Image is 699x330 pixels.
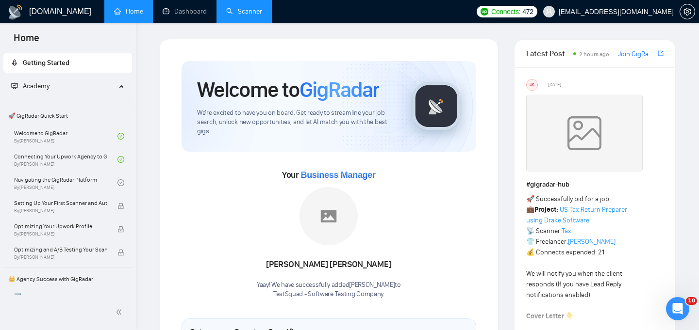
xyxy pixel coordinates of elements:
a: Welcome to GigRadarBy[PERSON_NAME] [14,126,117,147]
span: lock [117,249,124,256]
a: Connecting Your Upwork Agency to GigRadarBy[PERSON_NAME] [14,149,117,170]
img: placeholder.png [300,187,358,245]
img: weqQh+iSagEgQAAAABJRU5ErkJggg== [526,94,643,172]
a: Navigating the GigRadar PlatformBy[PERSON_NAME] [14,172,117,193]
a: setting [680,8,695,16]
span: Getting Started [23,59,69,67]
span: By [PERSON_NAME] [14,208,107,214]
span: Business Manager [300,170,375,180]
div: Yaay! We have successfully added [PERSON_NAME] to [257,281,401,299]
h1: # gigradar-hub [526,179,664,190]
span: check-circle [117,133,124,140]
span: Optimizing Your Upwork Profile [14,221,107,231]
span: Setting Up Your First Scanner and Auto-Bidder [14,198,107,208]
button: setting [680,4,695,19]
span: fund-projection-screen [11,82,18,89]
span: lock [117,226,124,233]
a: Join GigRadar Slack Community [618,49,656,60]
span: GigRadar [300,77,379,103]
div: US [527,79,537,90]
span: Latest Posts from the GigRadar Community [526,47,570,60]
span: setting [680,8,695,16]
span: user [546,8,552,15]
span: 🚀 GigRadar Quick Start [4,106,131,126]
a: 1️⃣ Start Here [14,289,117,310]
strong: Cover Letter 👇 [526,312,574,320]
li: Getting Started [3,53,132,73]
img: upwork-logo.png [481,8,488,16]
span: By [PERSON_NAME] [14,231,107,237]
span: Connects: [491,6,520,17]
span: Academy [11,82,50,90]
span: 2 hours ago [579,51,609,58]
a: searchScanner [226,7,262,16]
img: gigradar-logo.png [412,82,461,130]
span: Optimizing and A/B Testing Your Scanner for Better Results [14,245,107,254]
span: 10 [686,297,697,305]
span: 👑 Agency Success with GigRadar [4,269,131,289]
span: export [658,49,664,57]
span: rocket [11,59,18,66]
div: [PERSON_NAME] [PERSON_NAME] [257,256,401,273]
span: Home [6,31,47,51]
h1: Welcome to [197,77,379,103]
span: Academy [23,82,50,90]
span: [DATE] [548,80,561,89]
span: We're excited to have you on board. Get ready to streamline your job search, unlock new opportuni... [197,109,397,136]
p: TestSquad - Software Testing Company . [257,290,401,299]
a: homeHome [114,7,143,16]
span: 472 [522,6,533,17]
img: logo [8,4,23,20]
a: [PERSON_NAME] [568,237,616,246]
span: check-circle [117,179,124,186]
a: US Tax Return Preparer using Drake Software [526,205,627,224]
span: check-circle [117,156,124,163]
span: By [PERSON_NAME] [14,254,107,260]
strong: Project: [534,205,558,214]
a: export [658,49,664,58]
iframe: Intercom live chat [666,297,689,320]
span: lock [117,203,124,209]
a: Tax [562,227,571,235]
span: double-left [116,307,125,317]
span: Your [282,170,376,180]
a: dashboardDashboard [163,7,207,16]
